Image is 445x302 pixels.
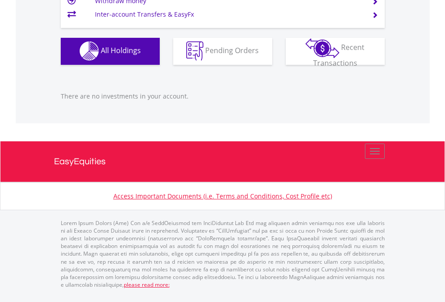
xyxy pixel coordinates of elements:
button: Recent Transactions [286,38,385,65]
span: Pending Orders [205,45,259,55]
button: Pending Orders [173,38,272,65]
a: please read more: [124,281,170,288]
td: Inter-account Transfers & EasyFx [95,8,361,21]
img: transactions-zar-wht.png [306,38,339,58]
img: holdings-wht.png [80,41,99,61]
p: There are no investments in your account. [61,92,385,101]
p: Lorem Ipsum Dolors (Ame) Con a/e SeddOeiusmod tem InciDiduntut Lab Etd mag aliquaen admin veniamq... [61,219,385,288]
a: EasyEquities [54,141,391,182]
span: All Holdings [101,45,141,55]
span: Recent Transactions [313,42,365,68]
button: All Holdings [61,38,160,65]
img: pending_instructions-wht.png [186,41,203,61]
a: Access Important Documents (i.e. Terms and Conditions, Cost Profile etc) [113,192,332,200]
